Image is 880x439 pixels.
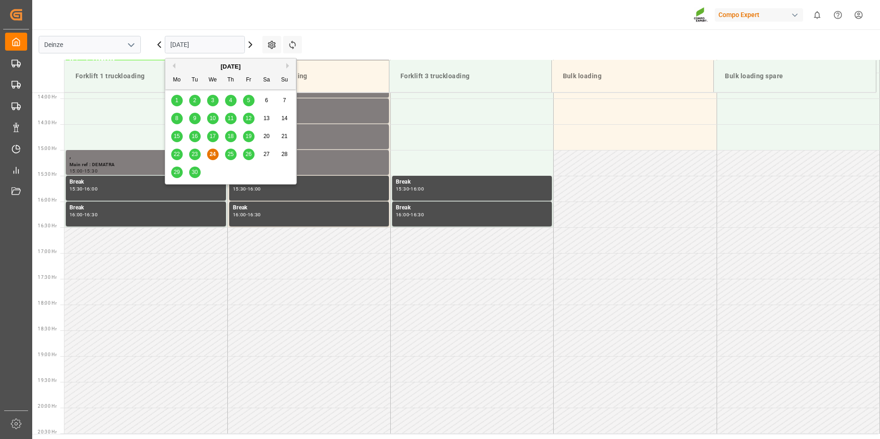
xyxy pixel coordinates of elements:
span: 14 [281,115,287,121]
button: Next Month [286,63,292,69]
span: 5 [247,97,250,104]
span: 8 [175,115,179,121]
div: 16:30 [411,213,424,217]
button: open menu [124,38,138,52]
div: Choose Thursday, September 11th, 2025 [225,113,237,124]
div: We [207,75,219,86]
div: 15:30 [233,187,246,191]
div: Choose Wednesday, September 10th, 2025 [207,113,219,124]
span: 20:00 Hr [38,404,57,409]
div: Choose Sunday, September 14th, 2025 [279,113,290,124]
div: , [233,126,385,135]
div: Choose Wednesday, September 3rd, 2025 [207,95,219,106]
div: Main ref : [233,110,385,117]
span: 7 [283,97,286,104]
div: Choose Monday, September 29th, 2025 [171,167,183,178]
div: 16:00 [233,213,246,217]
div: Choose Friday, September 26th, 2025 [243,149,255,160]
span: 14:30 Hr [38,120,57,125]
div: Main ref : [233,135,385,143]
div: Su [279,75,290,86]
div: , [233,100,385,110]
span: 3 [211,97,214,104]
div: Forklift 1 truckloading [72,68,219,85]
div: Choose Monday, September 1st, 2025 [171,95,183,106]
div: Choose Thursday, September 4th, 2025 [225,95,237,106]
span: 30 [191,169,197,175]
div: , [69,152,222,161]
div: Sa [261,75,272,86]
div: Choose Monday, September 15th, 2025 [171,131,183,142]
div: Choose Tuesday, September 2nd, 2025 [189,95,201,106]
span: 18:00 Hr [38,300,57,306]
span: 29 [174,169,179,175]
span: 16:00 Hr [38,197,57,202]
div: Break [69,178,222,187]
div: - [83,169,84,173]
span: 21 [281,133,287,139]
div: Main ref : DEMATRA [69,161,222,169]
div: 16:00 [248,187,261,191]
div: 16:00 [69,213,83,217]
div: Forklift 2 truckloading [234,68,382,85]
button: show 0 new notifications [807,5,828,25]
div: 16:00 [396,213,409,217]
input: Type to search/select [39,36,141,53]
div: - [83,187,84,191]
span: 25 [227,151,233,157]
div: Choose Thursday, September 18th, 2025 [225,131,237,142]
div: Break [396,203,548,213]
span: 15 [174,133,179,139]
div: Break [396,178,548,187]
div: Choose Saturday, September 27th, 2025 [261,149,272,160]
div: 16:00 [411,187,424,191]
div: 16:30 [84,213,98,217]
span: 19:30 Hr [38,378,57,383]
div: Forklift 3 truckloading [397,68,544,85]
div: Bulk loading spare [721,68,868,85]
img: Screenshot%202023-09-29%20at%2010.02.21.png_1712312052.png [694,7,708,23]
div: Tu [189,75,201,86]
div: Choose Friday, September 5th, 2025 [243,95,255,106]
span: 6 [265,97,268,104]
div: - [246,213,248,217]
span: 15:30 Hr [38,172,57,177]
div: 15:30 [84,169,98,173]
span: 9 [193,115,197,121]
div: 16:00 [84,187,98,191]
div: Choose Tuesday, September 23rd, 2025 [189,149,201,160]
span: 27 [263,151,269,157]
div: [DATE] [165,62,296,71]
div: Choose Tuesday, September 9th, 2025 [189,113,201,124]
div: - [83,213,84,217]
span: 16 [191,133,197,139]
span: 14:00 Hr [38,94,57,99]
span: 24 [209,151,215,157]
div: 16:30 [248,213,261,217]
div: Choose Sunday, September 28th, 2025 [279,149,290,160]
div: Compo Expert [715,8,803,22]
div: 15:00 [69,169,83,173]
div: Choose Tuesday, September 16th, 2025 [189,131,201,142]
span: 12 [245,115,251,121]
span: 17:00 Hr [38,249,57,254]
div: Choose Wednesday, September 24th, 2025 [207,149,219,160]
span: 19 [245,133,251,139]
div: 15:30 [396,187,409,191]
span: 2 [193,97,197,104]
span: 20 [263,133,269,139]
div: Choose Tuesday, September 30th, 2025 [189,167,201,178]
button: Previous Month [170,63,175,69]
div: , [233,152,385,161]
span: 17:30 Hr [38,275,57,280]
div: Main ref : [233,161,385,169]
div: Break [233,178,385,187]
div: Choose Monday, September 8th, 2025 [171,113,183,124]
div: Choose Friday, September 19th, 2025 [243,131,255,142]
span: 26 [245,151,251,157]
div: Choose Wednesday, September 17th, 2025 [207,131,219,142]
button: Help Center [828,5,848,25]
span: 22 [174,151,179,157]
span: 4 [229,97,232,104]
div: Fr [243,75,255,86]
